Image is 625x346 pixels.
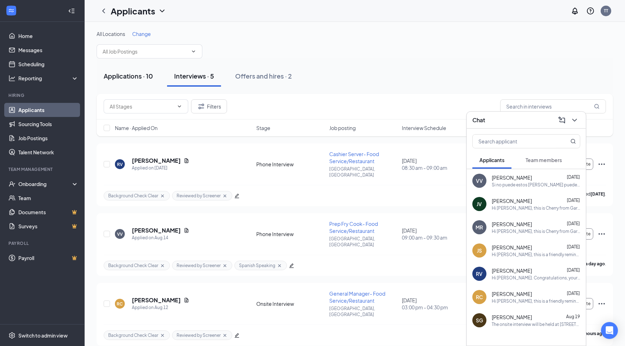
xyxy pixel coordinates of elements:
svg: MagnifyingGlass [570,138,576,144]
span: [PERSON_NAME] [492,197,532,204]
div: Team Management [8,166,77,172]
svg: ChevronDown [570,116,579,124]
a: PayrollCrown [18,251,79,265]
div: Hiring [8,92,77,98]
svg: UserCheck [8,180,16,187]
div: Hi [PERSON_NAME], this is a friendly reminder. Your meeting with Garden Catering for General Mana... [492,298,580,304]
span: Prep Fry Cook- Food Service/Restaurant [329,221,378,234]
div: VV [476,177,483,184]
span: Job posting [329,124,356,131]
span: 08:30 am - 09:00 am [402,164,471,171]
svg: WorkstreamLogo [8,7,15,14]
div: Si no puede estos [PERSON_NAME] puede llamarme viernes [492,182,580,188]
svg: Cross [222,263,228,268]
svg: ChevronDown [158,7,166,15]
div: Switch to admin view [18,332,68,339]
span: Reviewed by Screener [177,262,221,268]
div: [DATE] [402,297,471,311]
span: edit [234,193,239,198]
div: SG [476,317,483,324]
a: Talent Network [18,145,79,159]
p: [GEOGRAPHIC_DATA], [GEOGRAPHIC_DATA] [329,305,398,317]
p: [GEOGRAPHIC_DATA], [GEOGRAPHIC_DATA] [329,236,398,248]
span: 09:00 am - 09:30 am [402,234,471,241]
span: General Manager- Food Service/Restaurant [329,290,385,304]
b: 15 hours ago [579,331,605,336]
svg: Ellipses [598,230,606,238]
span: [DATE] [567,174,580,180]
svg: Cross [160,193,165,199]
input: Search applicant [473,135,556,148]
svg: ComposeMessage [558,116,566,124]
span: All Locations [97,31,125,37]
div: [DATE] [402,157,471,171]
span: Applicants [479,157,504,163]
div: Hi [PERSON_NAME]. Congratulations, your phone interview for Cashier Server- Food Service/Restaura... [492,275,580,281]
span: [DATE] [567,267,580,273]
h5: [PERSON_NAME] [132,227,181,234]
div: Phone Interview [256,161,325,168]
a: SurveysCrown [18,219,79,233]
div: Applications · 10 [104,72,153,80]
button: ChevronDown [569,115,580,126]
span: Background Check Clear [108,332,158,338]
div: RC [117,301,123,307]
div: Applied on Aug 12 [132,304,189,311]
svg: Cross [277,263,282,268]
div: JS [477,247,482,254]
span: edit [289,263,294,268]
span: Cashier Server- Food Service/Restaurant [329,151,379,164]
span: [DATE] [567,198,580,203]
span: 03:00 pm - 04:30 pm [402,304,471,311]
svg: Cross [222,333,228,338]
svg: QuestionInfo [586,7,595,15]
svg: ChevronLeft [99,7,108,15]
div: VV [117,231,123,237]
span: [PERSON_NAME] [492,290,532,297]
span: [PERSON_NAME] [492,267,532,274]
div: Onsite Interview [256,300,325,307]
svg: MagnifyingGlass [594,104,600,109]
svg: Ellipses [598,160,606,168]
span: [PERSON_NAME] [492,244,532,251]
div: Hi [PERSON_NAME], this is a friendly reminder. Your meeting with Garden Catering for Dishwasher- ... [492,252,580,258]
svg: Document [184,158,189,163]
button: Filter Filters [191,99,227,113]
svg: Cross [222,193,228,199]
input: All Stages [110,103,174,110]
span: Spanish Speaking [239,262,275,268]
span: Name · Applied On [115,124,158,131]
input: All Job Postings [103,48,188,55]
span: Reviewed by Screener [177,332,221,338]
svg: Notifications [571,7,579,15]
div: RV [476,270,483,277]
svg: ChevronDown [191,49,196,54]
span: [PERSON_NAME] [492,174,532,181]
svg: Cross [160,263,165,268]
a: Team [18,191,79,205]
span: [DATE] [567,221,580,226]
svg: Filter [197,102,206,111]
span: Aug 19 [566,314,580,319]
div: TT [604,8,608,14]
b: a day ago [585,261,605,266]
p: [GEOGRAPHIC_DATA], [GEOGRAPHIC_DATA] [329,166,398,178]
a: Applicants [18,103,79,117]
span: Team members [526,157,562,163]
h5: [PERSON_NAME] [132,296,181,304]
div: JV [477,200,482,208]
h3: Chat [472,116,485,124]
div: The onsite interview will be held at [STREET_ADDRESS]. Just ask for [PERSON_NAME]. Best of luck! [492,321,580,327]
svg: Analysis [8,75,16,82]
div: Onboarding [18,180,73,187]
b: [DATE] [590,191,605,197]
a: Home [18,29,79,43]
svg: Document [184,228,189,233]
svg: Ellipses [598,299,606,308]
h1: Applicants [111,5,155,17]
div: Hi [PERSON_NAME], this is Cherry from Garden Catering. May I ask if you're available for a phone ... [492,205,580,211]
span: [DATE] [567,291,580,296]
div: Offers and hires · 2 [235,72,292,80]
input: Search in interviews [500,99,606,113]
